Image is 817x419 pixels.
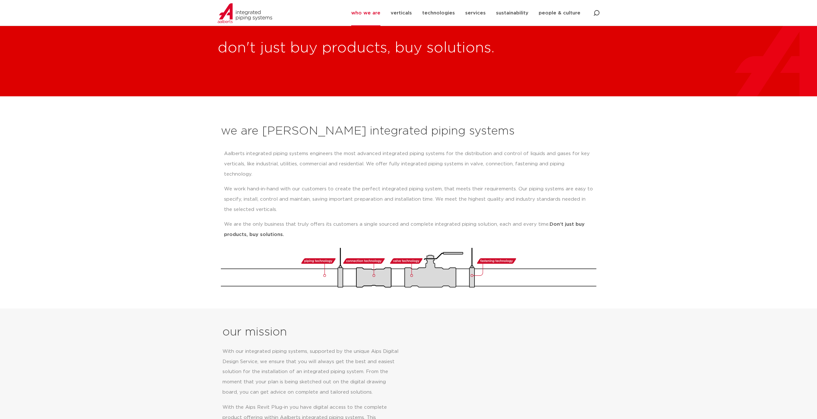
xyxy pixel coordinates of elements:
[224,184,593,215] p: We work hand-in-hand with our customers to create the perfect integrated piping system, that meet...
[221,124,596,139] h2: we are [PERSON_NAME] integrated piping systems
[224,149,593,179] p: Aalberts integrated piping systems engineers the most advanced integrated piping systems for the ...
[222,346,401,398] p: With our integrated piping systems, supported by the unique Aips Digital Design Service, we ensur...
[222,325,411,340] h2: our mission
[224,219,593,240] p: We are the only business that truly offers its customers a single sourced and complete integrated...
